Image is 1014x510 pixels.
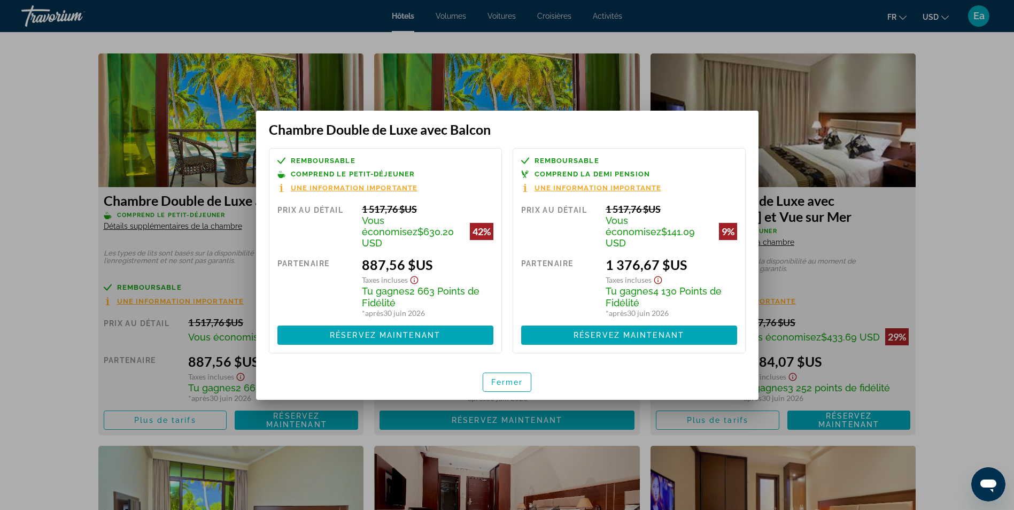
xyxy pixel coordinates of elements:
span: Taxes incluses [362,275,408,284]
div: Prix au détail [521,203,598,249]
div: 42% [470,223,493,240]
button: Afficher l’avis de non-responsabilité sur les taxes et les frais [408,273,421,285]
span: Comprend le petit-déjeuner [291,171,415,177]
span: Vous économisez [362,215,417,237]
span: Remboursable [291,157,355,164]
font: 30 juin 2026 [609,308,669,318]
div: 9% [719,223,737,240]
font: 30 juin 2026 [365,308,425,318]
span: Une information importante [291,184,418,191]
font: Chambre Double de Luxe avec Balcon [269,121,491,137]
span: 4 130 Points de Fidélité [606,285,722,308]
div: 1 517,76 $US [606,203,737,215]
button: Réservez maintenant [277,326,493,345]
span: après [609,308,627,318]
span: Taxes incluses [606,275,652,284]
span: $630.20 USD [362,226,454,249]
button: Une information importante [277,183,418,192]
span: Tu gagnes [606,285,653,297]
span: Réservez maintenant [574,331,684,339]
span: Tu gagnes [362,285,409,297]
button: Une information importante [521,183,662,192]
button: Réservez maintenant [521,326,737,345]
div: Partenaire [277,257,354,318]
a: Remboursable [277,157,493,165]
div: Prix au détail [277,203,354,249]
span: $141.09 USD [606,226,695,249]
iframe: Bouton de lancement de la fenêtre de messagerie [971,467,1005,501]
div: 1 517,76 $US [362,203,493,215]
div: Partenaire [521,257,598,318]
span: Comprend la demi pension [535,171,650,177]
span: Fermer [491,378,523,387]
a: Remboursable [521,157,737,165]
button: Afficher l’avis de non-responsabilité sur les taxes et les frais [652,273,664,285]
span: Vous économisez [606,215,661,237]
button: Fermer [483,373,532,392]
span: Remboursable [535,157,599,164]
font: 1 376,67 $US [606,257,687,273]
span: Une information importante [535,184,662,191]
span: après [365,308,383,318]
span: 2 663 Points de Fidélité [362,285,479,308]
font: 887,56 $US [362,257,432,273]
span: Réservez maintenant [330,331,440,339]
